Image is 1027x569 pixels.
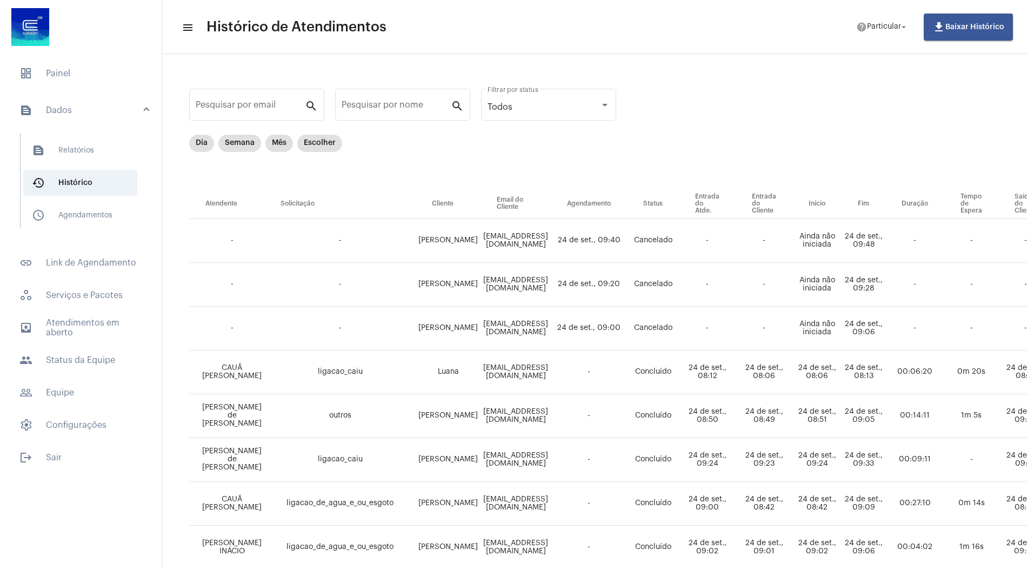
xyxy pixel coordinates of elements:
[11,347,151,373] span: Status da Equipe
[6,128,162,243] div: sidenav iconDados
[11,61,151,87] span: Painel
[318,455,363,463] span: ligacao_caiu
[11,315,151,341] span: Atendimentos em aberto
[627,263,679,307] td: Cancelado
[189,482,264,526] td: CAUÃ [PERSON_NAME]
[189,438,264,482] td: [PERSON_NAME] de [PERSON_NAME]
[736,219,792,263] td: -
[944,263,998,307] td: -
[182,21,192,34] mat-icon: sidenav icon
[842,394,885,438] td: 24 de set., 09:05
[23,202,137,228] span: Agendamentos
[885,350,944,394] td: 00:06:20
[481,482,551,526] td: [EMAIL_ADDRESS][DOMAIN_NAME]
[736,438,792,482] td: 24 de set., 09:23
[481,263,551,307] td: [EMAIL_ADDRESS][DOMAIN_NAME]
[286,543,394,551] span: ligacao_de_agua_e_ou_esgoto
[286,499,394,507] span: ligacao_de_agua_e_ou_esgoto
[23,137,137,163] span: Relatórios
[551,263,627,307] td: 24 de set., 09:20
[924,14,1013,41] button: Baixar Histórico
[944,350,998,394] td: 0m 20s
[189,189,264,219] th: Atendente
[899,22,909,32] mat-icon: arrow_drop_down
[792,307,842,350] td: Ainda não iniciada
[19,386,32,399] mat-icon: sidenav icon
[679,219,736,263] td: -
[19,451,32,464] mat-icon: sidenav icon
[679,307,736,350] td: -
[416,307,481,350] td: [PERSON_NAME]
[842,219,885,263] td: 24 de set., 09:48
[481,219,551,263] td: [EMAIL_ADDRESS][DOMAIN_NAME]
[885,189,944,219] th: Duração
[339,280,342,288] span: -
[264,189,416,219] th: Solicitação
[206,18,386,36] span: Histórico de Atendimentos
[11,412,151,438] span: Configurações
[792,350,842,394] td: 24 de set., 08:06
[792,482,842,526] td: 24 de set., 08:42
[11,282,151,308] span: Serviços e Pacotes
[11,250,151,276] span: Link de Agendamento
[551,482,627,526] td: -
[189,394,264,438] td: [PERSON_NAME] de [PERSON_NAME]
[932,23,1004,31] span: Baixar Histórico
[842,189,885,219] th: Fim
[19,419,32,432] span: sidenav icon
[842,438,885,482] td: 24 de set., 09:33
[32,176,45,189] mat-icon: sidenav icon
[679,263,736,307] td: -
[944,394,998,438] td: 1m 5s
[792,189,842,219] th: Início
[297,135,342,152] mat-chip: Escolher
[850,16,915,38] button: Particular
[679,482,736,526] td: 24 de set., 09:00
[305,99,318,112] mat-icon: search
[19,321,32,334] mat-icon: sidenav icon
[488,103,512,111] span: Todos
[627,438,679,482] td: Concluído
[481,394,551,438] td: [EMAIL_ADDRESS][DOMAIN_NAME]
[627,219,679,263] td: Cancelado
[736,350,792,394] td: 24 de set., 08:06
[551,189,627,219] th: Agendamento
[944,438,998,482] td: -
[627,307,679,350] td: Cancelado
[856,22,867,32] mat-icon: help
[551,438,627,482] td: -
[416,189,481,219] th: Cliente
[885,394,944,438] td: 00:14:11
[19,104,32,117] mat-icon: sidenav icon
[736,394,792,438] td: 24 de set., 08:49
[342,102,451,112] input: Pesquisar por nome
[944,189,998,219] th: Tempo de Espera
[885,307,944,350] td: -
[218,135,261,152] mat-chip: Semana
[416,263,481,307] td: [PERSON_NAME]
[19,104,144,117] mat-panel-title: Dados
[339,236,342,244] span: -
[19,67,32,80] span: sidenav icon
[944,482,998,526] td: 0m 14s
[189,219,264,263] td: -
[416,219,481,263] td: [PERSON_NAME]
[19,289,32,302] span: sidenav icon
[792,219,842,263] td: Ainda não iniciada
[885,482,944,526] td: 00:27:10
[842,263,885,307] td: 24 de set., 09:28
[627,350,679,394] td: Concluído
[736,263,792,307] td: -
[481,307,551,350] td: [EMAIL_ADDRESS][DOMAIN_NAME]
[9,5,52,49] img: d4669ae0-8c07-2337-4f67-34b0df7f5ae4.jpeg
[416,482,481,526] td: [PERSON_NAME]
[32,144,45,157] mat-icon: sidenav icon
[189,135,214,152] mat-chip: Dia
[932,21,945,34] mat-icon: file_download
[481,189,551,219] th: Email do Cliente
[551,350,627,394] td: -
[736,482,792,526] td: 24 de set., 08:42
[885,438,944,482] td: 00:09:11
[627,394,679,438] td: Concluído
[416,350,481,394] td: Luana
